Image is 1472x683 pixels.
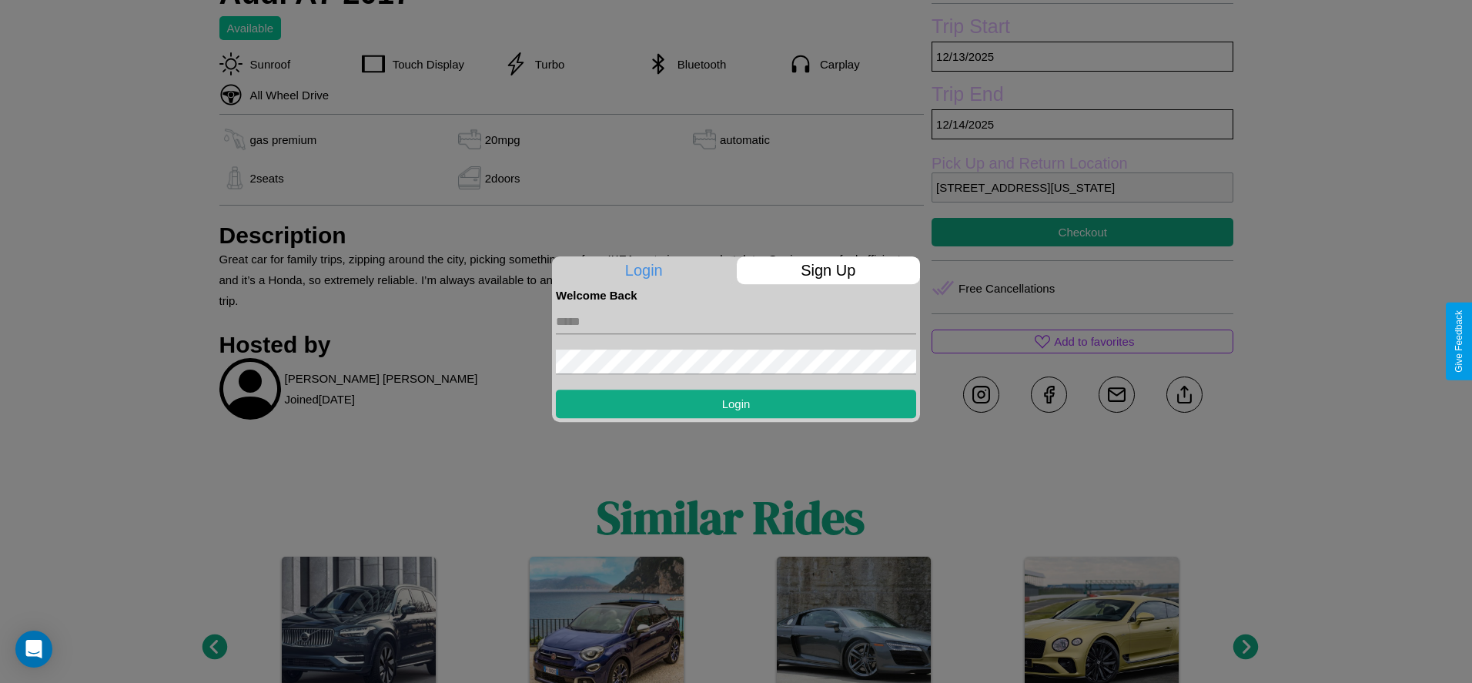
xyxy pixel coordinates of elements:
[556,390,916,418] button: Login
[1454,310,1464,373] div: Give Feedback
[556,289,916,302] h4: Welcome Back
[15,631,52,668] div: Open Intercom Messenger
[552,256,736,284] p: Login
[737,256,921,284] p: Sign Up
